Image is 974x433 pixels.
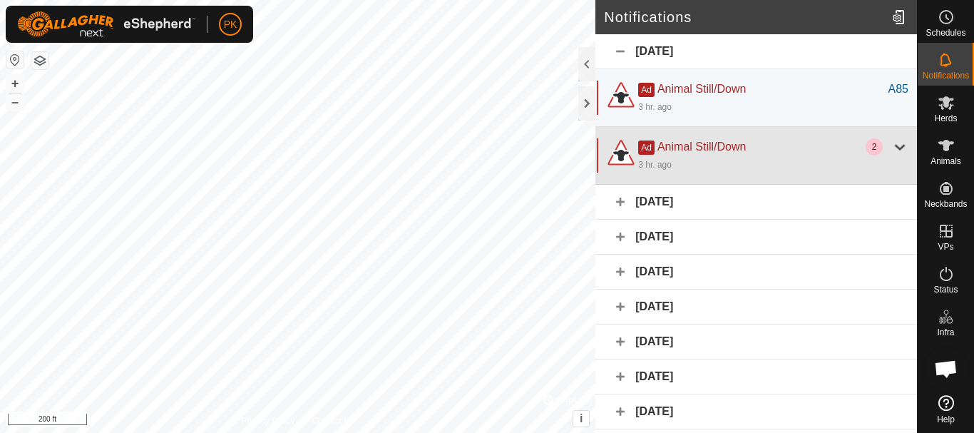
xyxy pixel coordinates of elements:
[888,81,908,98] div: A85
[595,325,917,360] div: [DATE]
[595,34,917,69] div: [DATE]
[604,9,886,26] h2: Notifications
[31,52,48,69] button: Map Layers
[925,347,968,390] div: Open chat
[595,394,917,429] div: [DATE]
[17,11,195,37] img: Gallagher Logo
[6,93,24,111] button: –
[580,412,583,424] span: i
[6,75,24,92] button: +
[595,220,917,255] div: [DATE]
[595,360,917,394] div: [DATE]
[938,243,953,251] span: VPs
[923,71,969,80] span: Notifications
[573,411,589,427] button: i
[638,158,672,171] div: 3 hr. ago
[937,328,954,337] span: Infra
[937,415,955,424] span: Help
[638,83,655,97] span: Ad
[312,414,354,427] a: Contact Us
[933,285,958,294] span: Status
[638,141,655,155] span: Ad
[595,185,917,220] div: [DATE]
[595,255,917,290] div: [DATE]
[595,290,917,325] div: [DATE]
[6,51,24,68] button: Reset Map
[224,17,237,32] span: PK
[924,200,967,208] span: Neckbands
[657,141,746,153] span: Animal Still/Down
[638,101,672,113] div: 3 hr. ago
[934,114,957,123] span: Herds
[657,83,746,95] span: Animal Still/Down
[918,389,974,429] a: Help
[931,157,961,165] span: Animals
[866,138,883,156] div: 2
[926,29,965,37] span: Schedules
[242,414,295,427] a: Privacy Policy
